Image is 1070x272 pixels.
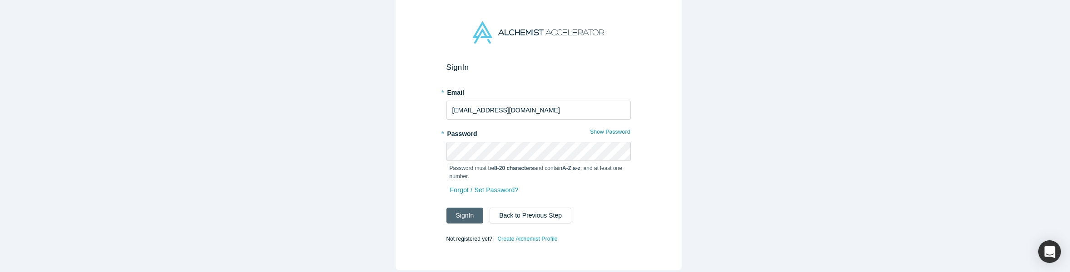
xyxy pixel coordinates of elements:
[450,182,519,198] a: Forgot / Set Password?
[589,126,630,138] button: Show Password
[446,208,484,223] button: SignIn
[446,63,631,72] h2: Sign In
[446,126,631,139] label: Password
[490,208,571,223] button: Back to Previous Step
[446,85,631,97] label: Email
[497,233,558,245] a: Create Alchemist Profile
[473,21,604,44] img: Alchemist Accelerator Logo
[494,165,534,171] strong: 8-20 characters
[573,165,580,171] strong: a-z
[450,164,628,180] p: Password must be and contain , , and at least one number.
[562,165,571,171] strong: A-Z
[446,236,492,242] span: Not registered yet?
